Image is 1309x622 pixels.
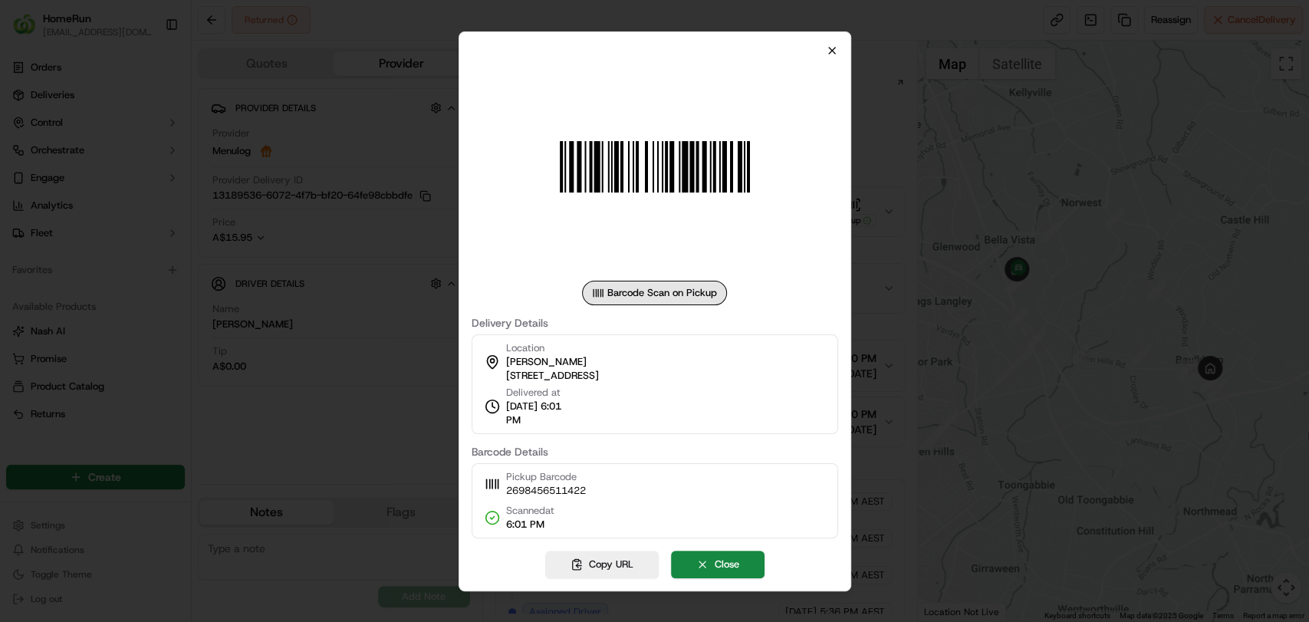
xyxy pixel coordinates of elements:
[505,504,554,518] span: Scanned at
[545,551,659,578] button: Copy URL
[505,470,585,484] span: Pickup Barcode
[471,318,837,328] label: Delivery Details
[505,518,554,531] span: 6:01 PM
[505,369,598,383] span: [STREET_ADDRESS]
[671,551,765,578] button: Close
[544,57,765,278] img: barcode_scan_on_pickup image
[471,446,837,457] label: Barcode Details
[505,341,544,355] span: Location
[582,281,727,305] div: Barcode Scan on Pickup
[505,400,576,427] span: [DATE] 6:01 PM
[505,355,586,369] span: [PERSON_NAME]
[505,386,576,400] span: Delivered at
[505,484,585,498] span: 2698456511422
